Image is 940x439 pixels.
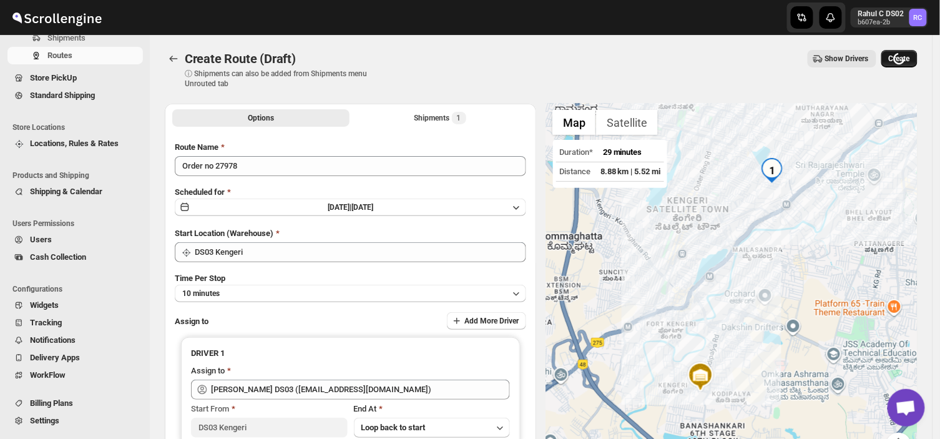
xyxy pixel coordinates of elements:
span: Delivery Apps [30,353,80,362]
span: Standard Shipping [30,91,95,100]
div: Assign to [191,365,225,377]
span: Billing Plans [30,398,73,408]
button: User menu [851,7,928,27]
button: Show Drivers [808,50,876,67]
input: Eg: Bengaluru Route [175,156,526,176]
text: RC [914,14,923,22]
button: Settings [7,412,143,430]
button: Selected Shipments [352,109,529,127]
button: Shipping & Calendar [7,183,143,200]
button: All Route Options [172,109,350,127]
span: Start From [191,404,229,413]
button: Routes [165,50,182,67]
p: ⓘ Shipments can also be added from Shipments menu Unrouted tab [185,69,381,89]
span: 10 minutes [182,289,220,298]
span: Users [30,235,52,244]
button: Users [7,231,143,249]
span: Scheduled for [175,187,225,197]
button: Show satellite imagery [596,110,658,135]
button: Tracking [7,314,143,332]
span: 8.88 km | 5.52 mi [600,167,661,176]
span: Assign to [175,317,208,326]
button: Notifications [7,332,143,349]
div: Shipments [414,112,466,124]
span: 29 minutes [603,147,642,157]
h3: DRIVER 1 [191,347,510,360]
span: Configurations [12,284,144,294]
button: Widgets [7,297,143,314]
span: Tracking [30,318,62,327]
span: Options [248,113,274,123]
span: Loop back to start [361,423,426,432]
span: Create Route (Draft) [185,51,296,66]
span: 1 [457,113,461,123]
button: Add More Driver [447,312,526,330]
span: [DATE] | [328,203,351,212]
button: WorkFlow [7,367,143,384]
span: Distance [559,167,590,176]
span: Store PickUp [30,73,77,82]
span: Settings [30,416,59,425]
span: WorkFlow [30,370,66,380]
span: Shipping & Calendar [30,187,102,196]
div: 1 [760,158,785,183]
p: b607ea-2b [858,19,904,26]
span: Shipments [47,33,86,42]
span: Routes [47,51,72,60]
span: Locations, Rules & Rates [30,139,119,148]
span: Users Permissions [12,219,144,229]
img: ScrollEngine [10,2,104,33]
button: Show street map [552,110,596,135]
span: Widgets [30,300,59,310]
span: Notifications [30,335,76,345]
button: Routes [7,47,143,64]
span: Show Drivers [825,54,869,64]
span: Start Location (Warehouse) [175,229,273,238]
button: 10 minutes [175,285,526,302]
button: Shipments [7,29,143,47]
button: Locations, Rules & Rates [7,135,143,152]
span: Products and Shipping [12,170,144,180]
input: Search assignee [211,380,510,400]
button: Billing Plans [7,395,143,412]
span: Duration* [559,147,593,157]
div: End At [354,403,510,415]
button: Loop back to start [354,418,510,438]
p: Rahul C DS02 [858,9,904,19]
button: [DATE]|[DATE] [175,199,526,216]
span: Time Per Stop [175,274,225,283]
span: Rahul C DS02 [909,9,927,26]
input: Search location [195,242,526,262]
span: Cash Collection [30,252,86,262]
button: Cash Collection [7,249,143,266]
span: [DATE] [351,203,373,212]
a: Open chat [888,389,925,427]
button: Delivery Apps [7,349,143,367]
span: Add More Driver [464,316,519,326]
span: Store Locations [12,122,144,132]
span: Route Name [175,142,218,152]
